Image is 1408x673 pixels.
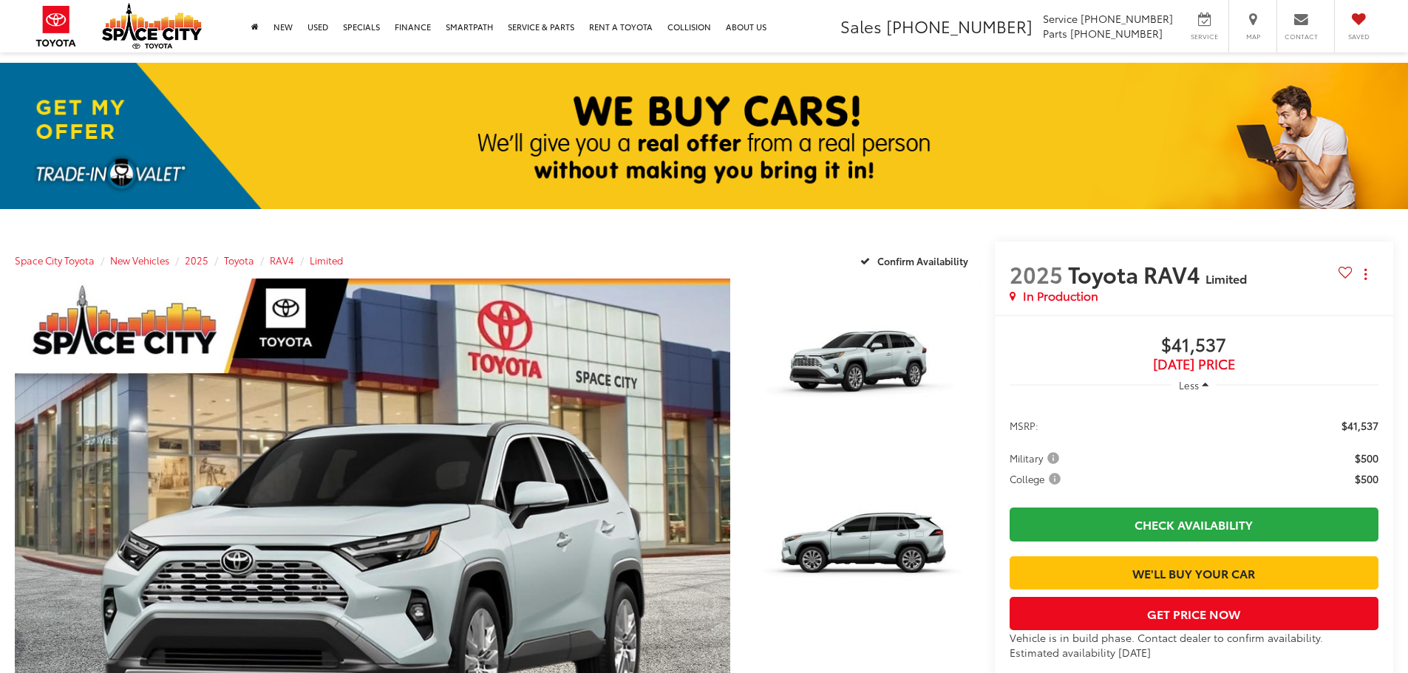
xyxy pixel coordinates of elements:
div: Vehicle is in build phase. Contact dealer to confirm availability. Estimated availability [DATE] [1010,630,1378,660]
span: Contact [1285,32,1318,41]
img: 2025 Toyota RAV4 Limited [744,460,982,638]
span: Service [1043,11,1078,26]
a: Expand Photo 2 [746,462,980,637]
span: Saved [1342,32,1375,41]
span: Limited [1205,270,1247,287]
button: Confirm Availability [852,247,980,273]
span: Sales [840,14,882,38]
button: College [1010,471,1066,486]
a: Expand Photo 1 [746,279,980,454]
a: 2025 [185,253,208,267]
span: $500 [1355,471,1378,486]
span: dropdown dots [1364,268,1367,280]
span: [PHONE_NUMBER] [1081,11,1173,26]
span: In Production [1023,287,1098,304]
span: Map [1237,32,1269,41]
span: [PHONE_NUMBER] [1070,26,1163,41]
span: Toyota RAV4 [1068,258,1205,290]
span: Confirm Availability [877,254,968,267]
span: Parts [1043,26,1067,41]
button: Less [1171,372,1216,398]
span: Military [1010,451,1062,465]
a: Limited [310,253,343,267]
span: [DATE] Price [1010,357,1378,372]
img: 2025 Toyota RAV4 Limited [744,277,982,455]
button: Get Price Now [1010,597,1378,630]
span: MSRP: [1010,418,1038,433]
a: Toyota [224,253,254,267]
button: Actions [1353,262,1378,287]
a: New Vehicles [110,253,169,267]
span: Less [1179,378,1199,392]
a: We'll Buy Your Car [1010,556,1378,590]
img: Space City Toyota [102,3,202,49]
span: 2025 [1010,258,1063,290]
span: College [1010,471,1064,486]
span: Service [1188,32,1221,41]
a: Check Availability [1010,508,1378,541]
a: Space City Toyota [15,253,95,267]
span: $500 [1355,451,1378,465]
span: [PHONE_NUMBER] [886,14,1033,38]
span: $41,537 [1341,418,1378,433]
button: Military [1010,451,1064,465]
span: $41,537 [1010,335,1378,357]
a: RAV4 [270,253,294,267]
